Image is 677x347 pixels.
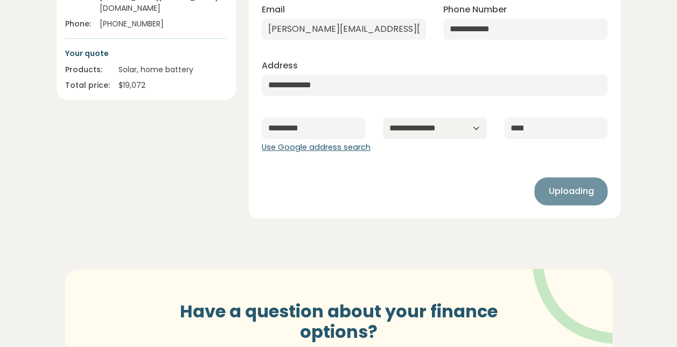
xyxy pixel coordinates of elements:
p: Your quote [65,47,227,59]
div: Products: [65,64,110,75]
button: Use Google address search [262,142,371,154]
label: Email [262,3,285,16]
div: Total price: [65,80,110,91]
h3: Have a question about your finance options? [155,301,522,343]
label: Phone Number [443,3,507,16]
div: Solar, home battery [118,64,227,75]
div: [PHONE_NUMBER] [100,18,227,30]
input: Enter email [262,18,426,40]
div: $ 19,072 [118,80,227,91]
img: vector [504,239,645,344]
label: Address [262,59,298,72]
div: Phone: [65,18,91,30]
